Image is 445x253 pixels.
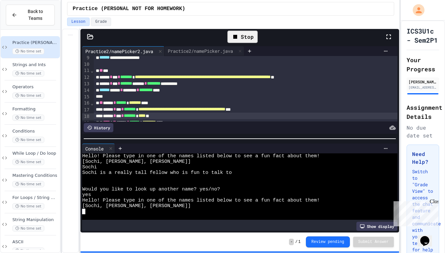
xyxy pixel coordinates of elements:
div: 10 [82,61,90,68]
button: Review pending [306,236,350,247]
div: History [84,123,113,132]
span: Back to Teams [21,8,49,22]
div: Practice2/namePicker.java [165,46,244,56]
span: - [289,239,294,245]
span: Operators [12,84,59,90]
div: [PERSON_NAME] [409,79,437,85]
span: Practice (PERSONAL NOT FOR HOMEWORK) [12,40,59,46]
span: Strings and Ints [12,62,59,68]
iframe: chat widget [418,227,438,246]
div: 11 [82,67,90,74]
span: Fold line [90,120,93,125]
h2: Your Progress [407,55,439,74]
span: No time set [12,225,44,232]
div: Stop [227,31,258,43]
div: 12 [82,74,90,81]
h1: ICS3U1c - Sem2P1 [407,26,439,45]
span: For Loops / String Manipulation [12,195,59,201]
div: 18 [82,113,90,120]
span: No time set [12,115,44,121]
span: No time set [12,137,44,143]
span: No time set [12,48,44,54]
button: Back to Teams [6,5,55,25]
span: Fold line [90,68,93,73]
span: Hello! Please type in one of the names listed below to see a fun fact about them! [82,198,320,203]
span: No time set [12,92,44,99]
div: My Account [406,3,426,18]
button: Grade [91,18,111,26]
span: Formatting [12,106,59,112]
button: Lesson [67,18,90,26]
div: Console [82,144,115,153]
span: Would you like to look up another name? yes/no? [82,187,220,192]
h2: Assignment Details [407,103,439,121]
div: 14 [82,87,90,94]
span: While Loop / Do loop [12,151,59,156]
span: [Sochi, [PERSON_NAME], [PERSON_NAME]] [82,203,191,209]
div: [EMAIL_ADDRESS][DOMAIN_NAME] [409,85,437,90]
div: 9 [82,55,90,61]
span: 1 [298,239,301,245]
span: ASCII [12,239,59,245]
div: Practice2/namePicker2.java [82,48,156,55]
span: No time set [12,159,44,165]
span: No time set [12,203,44,209]
div: Practice2/namePicker2.java [82,46,165,56]
div: 19 [82,120,90,126]
span: Sochi is a really tall fellow who is fun to talk to [82,170,232,176]
iframe: chat widget [391,199,438,226]
span: No time set [12,181,44,187]
span: Conditions [12,129,59,134]
div: 13 [82,81,90,87]
span: String Manipulation [12,217,59,223]
span: No time set [12,70,44,77]
span: / [295,239,297,245]
button: Submit Answer [353,237,394,247]
div: Chat with us now!Close [3,3,45,41]
span: Sochi [82,164,97,170]
div: 15 [82,94,90,100]
span: Submit Answer [358,239,389,245]
div: 17 [82,107,90,113]
span: Hello! Please type in one of the names listed below to see a fun fact about them! [82,153,320,159]
span: Mastering Conditions [12,173,59,178]
span: yes [82,192,91,198]
div: Show display [356,222,397,231]
div: No due date set [407,124,439,139]
span: Fold line [90,101,93,106]
span: [Sochi, [PERSON_NAME], [PERSON_NAME]] [82,159,191,164]
div: 16 [82,100,90,106]
div: Console [82,145,107,152]
span: Practice (PERSONAL NOT FOR HOMEWORK) [73,5,185,13]
div: Practice2/namePicker.java [165,48,236,54]
h3: Need Help? [412,150,434,166]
